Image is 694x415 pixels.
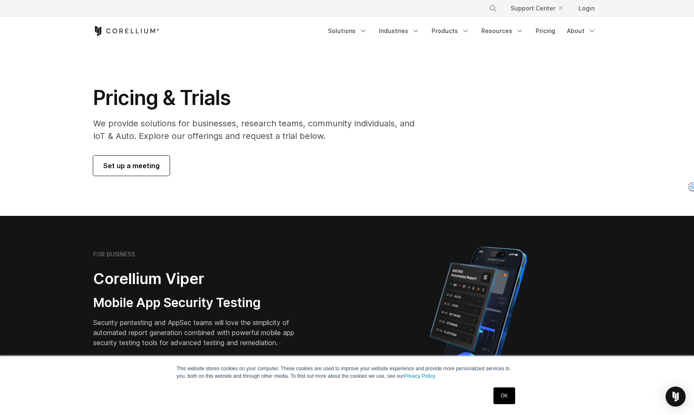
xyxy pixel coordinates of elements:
[93,85,426,110] h1: Pricing & Trials
[531,23,560,38] a: Pricing
[504,1,569,16] a: Support Center
[427,23,475,38] a: Products
[93,251,135,258] h6: FOR BUSINESS
[479,1,601,16] div: Navigation Menu
[103,161,160,171] span: Set up a meeting
[562,23,601,38] a: About
[404,373,436,379] a: Privacy Policy.
[415,243,541,389] img: Corellium MATRIX automated report on iPhone showing app vulnerability test results across securit...
[93,26,160,36] a: Corellium Home
[476,23,529,38] a: Resources
[486,1,501,16] button: Search
[323,23,601,38] div: Navigation Menu
[93,318,307,348] p: Security pentesting and AppSec teams will love the simplicity of automated report generation comb...
[666,387,686,407] div: Open Intercom Messenger
[93,269,307,288] h2: Corellium Viper
[493,387,515,404] a: OK
[374,23,425,38] a: Industries
[177,365,518,380] p: This website stores cookies on your computer. These cookies are used to improve your website expe...
[93,117,426,142] p: We provide solutions for businesses, research teams, community individuals, and IoT & Auto. Explo...
[323,23,372,38] a: Solutions
[572,1,601,16] a: Login
[93,156,170,176] a: Set up a meeting
[93,295,307,311] h3: Mobile App Security Testing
